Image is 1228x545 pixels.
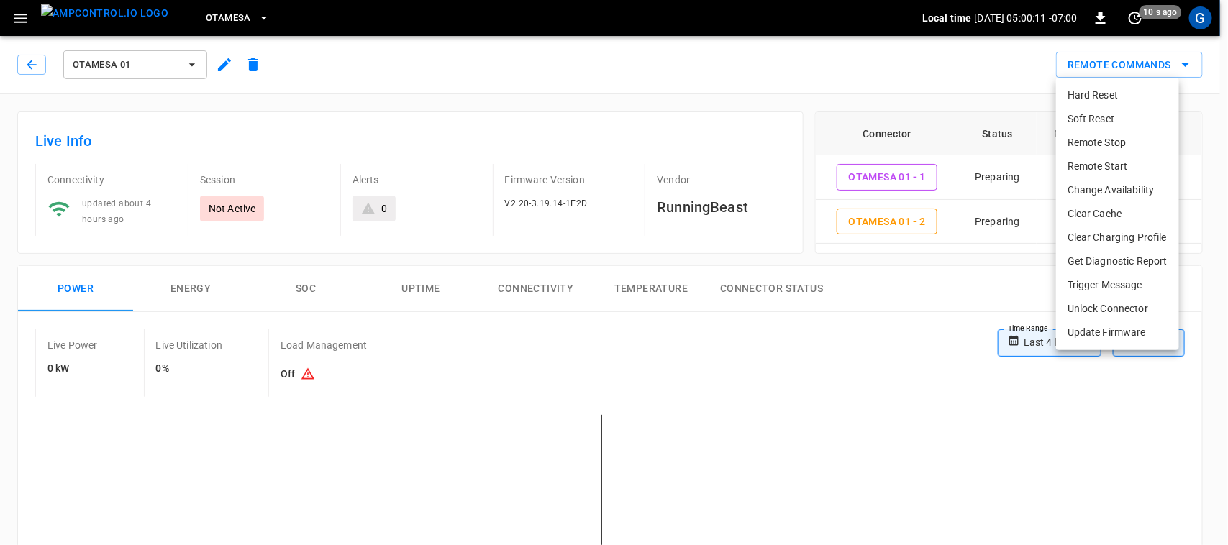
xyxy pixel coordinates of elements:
li: Get Diagnostic Report [1056,249,1179,273]
li: Change Availability [1056,178,1179,202]
li: Unlock Connector [1056,297,1179,321]
li: Remote Stop [1056,131,1179,155]
li: Update Firmware [1056,321,1179,344]
li: Clear Cache [1056,202,1179,226]
li: Remote Start [1056,155,1179,178]
li: Soft Reset [1056,107,1179,131]
li: Hard Reset [1056,83,1179,107]
li: Trigger Message [1056,273,1179,297]
li: Clear Charging Profile [1056,226,1179,249]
